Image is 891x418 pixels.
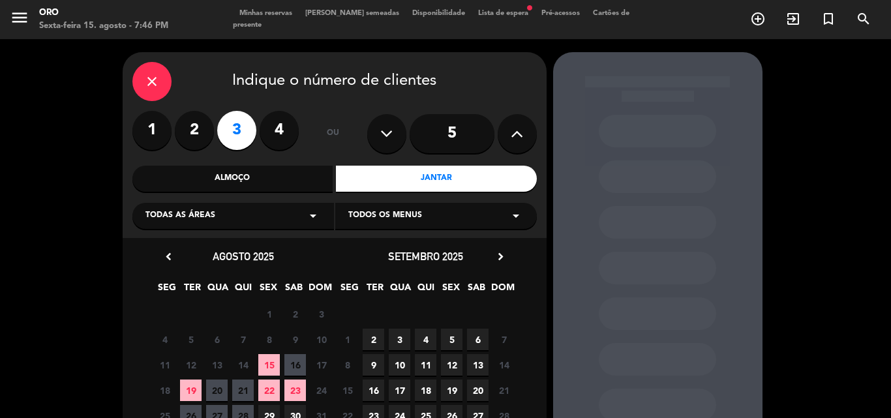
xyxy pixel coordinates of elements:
[207,280,228,301] span: QUA
[284,329,306,350] span: 9
[348,209,422,222] span: Todos os menus
[258,280,279,301] span: SEX
[472,10,535,17] span: Lista de espera
[415,280,436,301] span: QUI
[310,303,332,325] span: 3
[389,380,410,401] span: 17
[856,11,871,27] i: search
[154,354,175,376] span: 11
[491,280,513,301] span: DOM
[232,280,254,301] span: QUI
[310,380,332,401] span: 24
[258,329,280,350] span: 8
[310,354,332,376] span: 17
[389,280,411,301] span: QUA
[535,10,586,17] span: Pré-acessos
[493,329,515,350] span: 7
[10,8,29,27] i: menu
[493,354,515,376] span: 14
[180,380,202,401] span: 19
[415,380,436,401] span: 18
[206,329,228,350] span: 6
[389,329,410,350] span: 3
[364,280,385,301] span: TER
[132,166,333,192] div: Almoço
[310,329,332,350] span: 10
[363,329,384,350] span: 2
[312,111,354,157] div: ou
[415,354,436,376] span: 11
[154,380,175,401] span: 18
[180,354,202,376] span: 12
[441,329,462,350] span: 5
[309,280,330,301] span: DOM
[526,4,534,12] span: fiber_manual_record
[467,380,489,401] span: 20
[337,329,358,350] span: 1
[284,380,306,401] span: 23
[154,329,175,350] span: 4
[493,380,515,401] span: 21
[750,11,766,27] i: add_circle_outline
[337,380,358,401] span: 15
[144,74,160,89] i: close
[785,11,801,27] i: exit_to_app
[305,208,321,224] i: arrow_drop_down
[467,354,489,376] span: 13
[132,62,537,101] div: Indique o número de clientes
[217,111,256,150] label: 3
[213,250,274,263] span: agosto 2025
[389,354,410,376] span: 10
[284,354,306,376] span: 16
[339,280,360,301] span: SEG
[466,280,487,301] span: SAB
[233,10,299,17] span: Minhas reservas
[181,280,203,301] span: TER
[363,380,384,401] span: 16
[441,380,462,401] span: 19
[363,354,384,376] span: 9
[175,111,214,150] label: 2
[162,250,175,263] i: chevron_left
[232,354,254,376] span: 14
[508,208,524,224] i: arrow_drop_down
[180,329,202,350] span: 5
[337,354,358,376] span: 8
[232,380,254,401] span: 21
[206,380,228,401] span: 20
[440,280,462,301] span: SEX
[284,303,306,325] span: 2
[206,354,228,376] span: 13
[406,10,472,17] span: Disponibilidade
[283,280,305,301] span: SAB
[467,329,489,350] span: 6
[132,111,172,150] label: 1
[260,111,299,150] label: 4
[39,20,168,33] div: Sexta-feira 15. agosto - 7:46 PM
[299,10,406,17] span: [PERSON_NAME] semeadas
[821,11,836,27] i: turned_in_not
[258,380,280,401] span: 22
[258,354,280,376] span: 15
[441,354,462,376] span: 12
[494,250,507,263] i: chevron_right
[145,209,215,222] span: Todas as áreas
[258,303,280,325] span: 1
[10,8,29,32] button: menu
[388,250,463,263] span: setembro 2025
[415,329,436,350] span: 4
[156,280,177,301] span: SEG
[336,166,537,192] div: Jantar
[232,329,254,350] span: 7
[233,10,629,29] span: Cartões de presente
[39,7,168,20] div: Oro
